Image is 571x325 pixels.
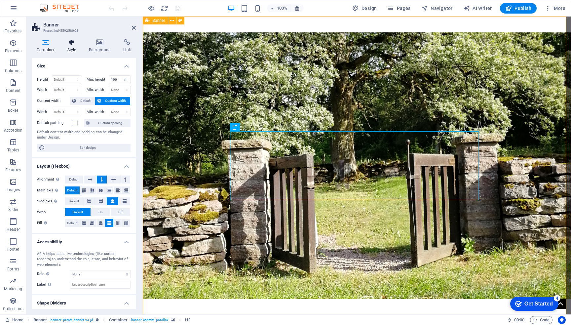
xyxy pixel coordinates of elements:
h4: Layout (Flexbox) [32,158,136,170]
i: Reload page [161,5,168,12]
span: AI Writer [463,5,492,12]
span: : [519,317,520,322]
i: This element contains a background [171,318,175,322]
span: Code [533,316,550,324]
span: Default [69,176,79,183]
p: Marketing [4,286,22,292]
div: ARIA helps assistive technologies (like screen readers) to understand the role, state, and behavi... [37,251,131,268]
input: Use a descriptive name [70,281,131,289]
span: Design [352,5,377,12]
span: On [98,208,103,216]
div: Get Started 4 items remaining, 20% complete [5,3,54,17]
button: Custom width [95,97,131,105]
button: Default [65,208,91,216]
button: Default [65,197,83,205]
h4: Style [62,39,84,53]
span: Click to select. Double-click to edit [33,316,47,324]
button: reload [160,4,168,12]
h4: Accessibility [32,234,136,246]
button: Usercentrics [558,316,566,324]
h4: Container [32,39,62,53]
a: Click to cancel selection. Double-click to open Pages [5,316,23,324]
button: More [542,3,568,14]
button: Custom spacing [84,119,131,127]
p: Elements [5,48,22,54]
h4: Size [32,58,136,70]
p: Slider [8,207,19,212]
span: Edit design [47,144,129,152]
span: Pages [387,5,410,12]
div: Get Started [19,7,48,13]
button: AI Writer [461,3,495,14]
button: Pages [385,3,413,14]
img: Editor Logo [38,4,88,12]
span: Banner [152,19,165,22]
h4: Shape Dividers [32,295,136,307]
p: Favorites [5,28,21,34]
p: Accordion [4,128,22,133]
span: Custom spacing [92,119,129,127]
label: Width [37,88,52,92]
button: Off [111,208,130,216]
span: More [545,5,565,12]
p: Collections [3,306,23,311]
i: On resize automatically adjust zoom level to fit chosen device. [294,5,300,11]
button: Edit design [37,144,131,152]
label: Content width [37,97,70,105]
p: Boxes [8,108,19,113]
button: On [91,208,110,216]
span: Default [67,186,77,194]
label: Main axis [37,186,65,194]
h6: Session time [507,316,525,324]
label: Wrap [37,208,65,216]
p: Images [7,187,20,192]
i: This element is a customizable preset [96,318,99,322]
button: Default [70,97,95,105]
span: Publish [505,5,531,12]
p: Content [6,88,20,93]
h3: Preset #ed-559258008 [43,28,123,34]
button: Design [350,3,380,14]
p: Forms [7,266,19,272]
span: Navigator [421,5,453,12]
button: Default [65,176,83,183]
label: Min. width [87,88,109,92]
p: Columns [5,68,21,73]
span: Custom width [103,97,129,105]
span: 00 00 [514,316,524,324]
span: . banner-content .parallax [130,316,168,324]
span: Click to select. Double-click to edit [185,316,190,324]
nav: breadcrumb [33,316,191,324]
span: Click to select. Double-click to edit [109,316,128,324]
label: Side axis [37,197,65,205]
span: . banner .preset-banner-v3-jd [50,316,93,324]
h6: 100% [277,4,287,12]
button: Default [65,186,80,194]
div: Default content width and padding can be changed under Design. [37,130,131,141]
div: 4 [49,1,56,8]
button: Default [65,219,80,227]
label: Min. height [87,78,109,81]
p: Tables [7,147,19,153]
span: Role [37,270,51,278]
h2: Banner [43,22,136,28]
button: Code [530,316,552,324]
h4: Background [84,39,119,53]
span: Off [118,208,123,216]
button: Publish [500,3,537,14]
span: Default [69,197,79,205]
button: 100% [267,4,290,12]
label: Min. width [87,110,109,114]
span: Default [73,208,83,216]
span: Default [78,97,93,105]
span: Default [67,219,77,227]
label: Alignment [37,176,65,183]
button: Click here to leave preview mode and continue editing [147,4,155,12]
button: Navigator [419,3,455,14]
label: Default padding [37,119,72,127]
label: Fill [37,219,65,227]
label: Width [37,110,52,114]
label: Label [37,281,70,289]
h4: Link [118,39,136,53]
div: Design (Ctrl+Alt+Y) [350,3,380,14]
